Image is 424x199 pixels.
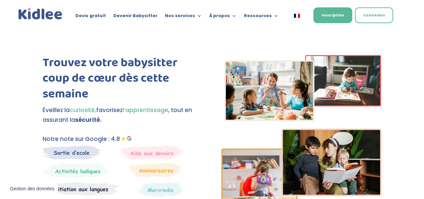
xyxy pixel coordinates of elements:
[17,7,64,21] a: Kidlee Logo
[43,146,101,159] img: Sortie decole
[43,55,203,105] h1: Trouvez votre babysitter coup de cœur dès cette semaine
[75,13,106,21] a: Devis gratuit
[313,7,352,23] a: Inscription
[17,7,64,21] img: logo_kidlee_bleu
[123,106,168,114] span: l’apprentissage
[244,13,279,21] a: Ressources
[6,182,58,196] button: Gestion des données
[70,106,96,114] span: curiosité,
[43,182,119,196] img: Atelier thematique
[120,146,183,160] img: weekends
[209,13,237,21] a: À propos
[355,7,393,23] a: Connexion
[43,163,109,179] img: Mercredi
[113,13,158,21] a: Devenir Babysitter
[10,186,54,192] span: Gestion des données
[75,116,102,124] strong: sécurité.
[43,134,203,144] p: Notre note sur Google : 4.8
[130,163,182,177] img: Anniversaire
[43,105,203,125] p: Éveillez la favorisez , tout en assurant la
[165,13,202,21] a: Nos services
[294,14,300,18] img: Français
[138,182,183,197] img: Thematique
